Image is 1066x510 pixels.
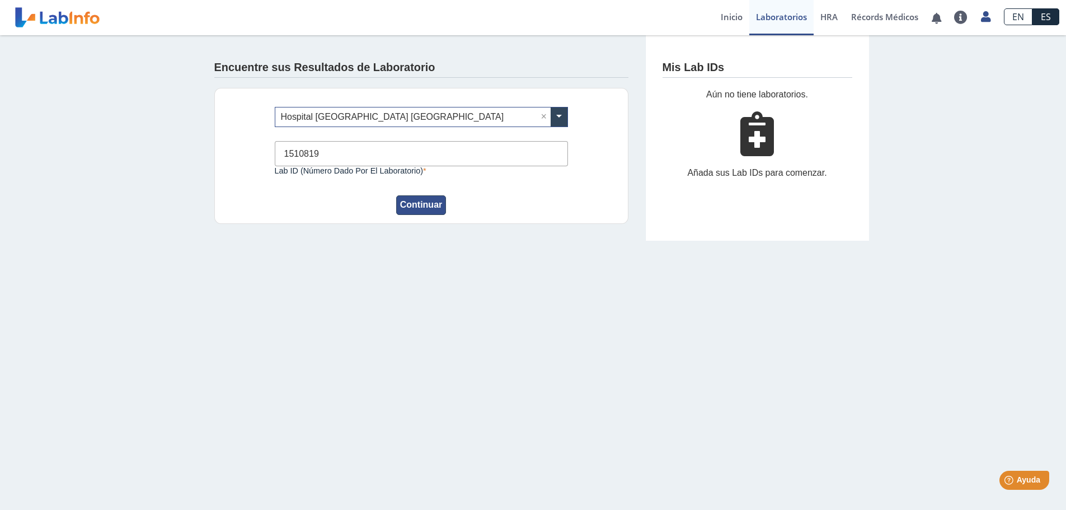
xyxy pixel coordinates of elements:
[214,61,435,74] h4: Encuentre sus Resultados de Laboratorio
[541,110,551,124] span: Clear all
[275,166,568,175] label: Lab ID (número dado por el laboratorio)
[663,88,852,101] div: Aún no tiene laboratorios.
[966,466,1054,498] iframe: Help widget launcher
[663,61,725,74] h4: Mis Lab IDs
[396,195,447,215] button: Continuar
[1004,8,1032,25] a: EN
[663,166,852,180] div: Añada sus Lab IDs para comenzar.
[1032,8,1059,25] a: ES
[820,11,838,22] span: HRA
